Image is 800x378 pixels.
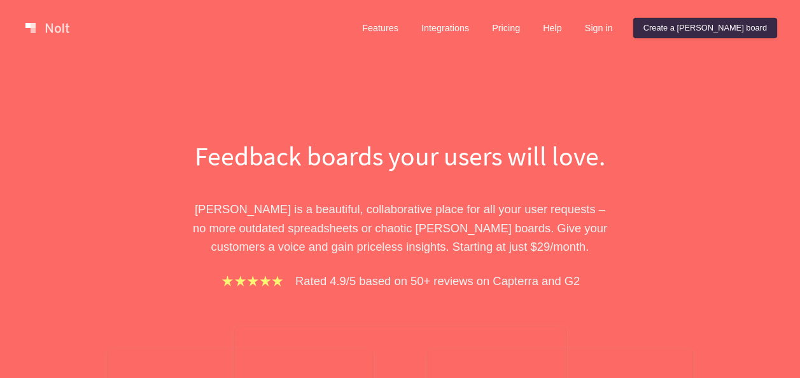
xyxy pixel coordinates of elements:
a: Create a [PERSON_NAME] board [633,18,777,38]
p: [PERSON_NAME] is a beautiful, collaborative place for all your user requests – no more outdated s... [181,200,620,256]
img: stars.b067e34983.png [220,274,285,288]
a: Pricing [482,18,530,38]
a: Features [352,18,409,38]
p: Rated 4.9/5 based on 50+ reviews on Capterra and G2 [295,272,580,290]
a: Help [533,18,572,38]
a: Integrations [411,18,479,38]
h1: Feedback boards your users will love. [181,137,620,174]
a: Sign in [575,18,623,38]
